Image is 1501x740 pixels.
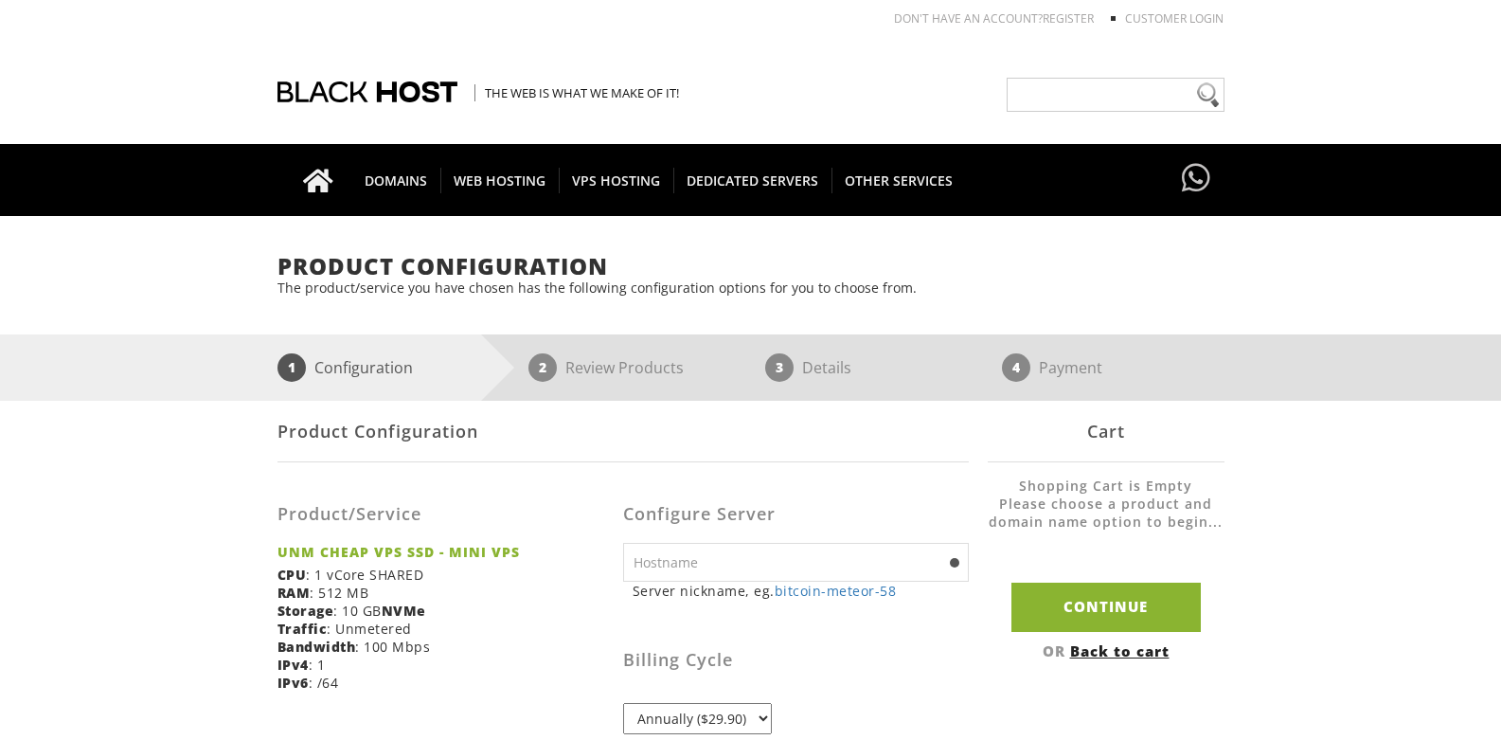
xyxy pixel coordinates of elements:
b: NVMe [382,602,426,620]
span: The Web is what we make of it! [474,84,679,101]
b: CPU [277,566,307,584]
p: The product/service you have chosen has the following configuration options for you to choose from. [277,279,1224,297]
b: IPv6 [277,674,309,692]
h3: Product/Service [277,505,609,524]
span: WEB HOSTING [440,168,560,193]
b: Traffic [277,620,328,638]
input: Need help? [1007,78,1224,112]
p: Review Products [565,353,684,382]
input: Hostname [623,543,969,582]
a: Back to cart [1070,641,1170,660]
span: OTHER SERVICES [831,168,966,193]
a: DOMAINS [351,144,441,216]
p: Payment [1039,353,1102,382]
strong: UNM CHEAP VPS SSD - MINI VPS [277,543,609,561]
a: Go to homepage [284,144,352,216]
small: Server nickname, eg. [633,582,969,600]
div: Cart [988,401,1224,462]
a: Have questions? [1177,144,1215,214]
a: Customer Login [1125,10,1224,27]
a: DEDICATED SERVERS [673,144,832,216]
li: Shopping Cart is Empty Please choose a product and domain name option to begin... [988,477,1224,550]
h3: Configure Server [623,505,969,524]
li: Don't have an account? [866,10,1094,27]
span: 2 [528,353,557,382]
b: Storage [277,602,334,620]
h3: Billing Cycle [623,651,969,670]
span: 3 [765,353,794,382]
input: Continue [1011,583,1201,631]
b: Bandwidth [277,638,356,656]
div: Product Configuration [277,401,969,462]
span: VPS HOSTING [559,168,674,193]
p: Details [802,353,851,382]
a: WEB HOSTING [440,144,560,216]
p: Configuration [314,353,413,382]
span: 1 [277,353,306,382]
span: 4 [1002,353,1030,382]
span: DOMAINS [351,168,441,193]
h1: Product Configuration [277,254,1224,279]
a: OTHER SERVICES [831,144,966,216]
a: REGISTER [1043,10,1094,27]
a: VPS HOSTING [559,144,674,216]
div: OR [988,641,1224,660]
b: IPv4 [277,656,309,674]
b: RAM [277,584,311,602]
a: bitcoin-meteor-58 [775,582,897,600]
div: : 1 vCore SHARED : 512 MB : 10 GB : Unmetered : 100 Mbps : 1 : /64 [277,477,623,706]
span: DEDICATED SERVERS [673,168,832,193]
